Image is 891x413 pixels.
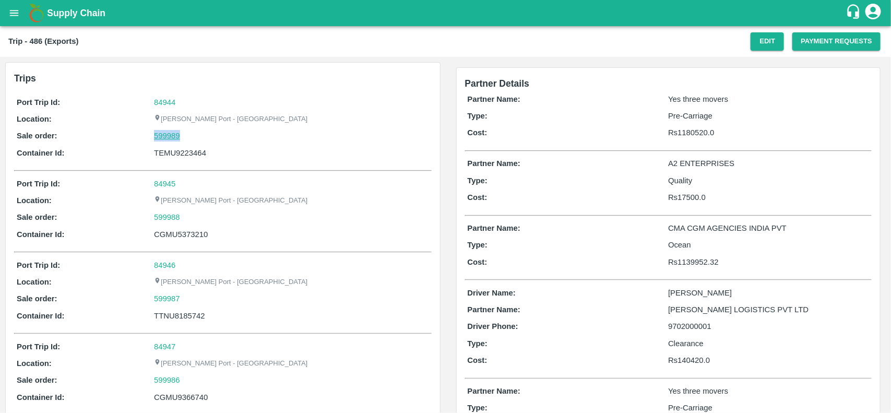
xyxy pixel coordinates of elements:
p: CMA CGM AGENCIES INDIA PVT [668,222,869,234]
div: customer-support [846,4,864,22]
b: Trip - 486 (Exports) [8,37,78,45]
b: Sale order: [17,132,57,140]
a: 599986 [154,374,180,386]
a: 84944 [154,98,175,107]
a: 84945 [154,180,175,188]
p: Rs 17500.0 [668,192,869,203]
b: Partner Name: [468,224,520,232]
p: [PERSON_NAME] Port - [GEOGRAPHIC_DATA] [154,114,307,124]
button: Edit [751,32,784,51]
b: Container Id: [17,393,65,402]
b: Container Id: [17,312,65,320]
b: Cost: [468,356,488,364]
div: account of current user [864,2,883,24]
b: Type: [468,404,488,412]
a: 599988 [154,211,180,223]
p: [PERSON_NAME] Port - [GEOGRAPHIC_DATA] [154,196,307,206]
button: open drawer [2,1,26,25]
a: 599987 [154,293,180,304]
p: A2 ENTERPRISES [668,158,869,169]
img: logo [26,3,47,23]
b: Container Id: [17,230,65,239]
div: TTNU8185742 [154,310,429,322]
b: Trips [14,73,36,84]
span: Partner Details [465,78,530,89]
a: Supply Chain [47,6,846,20]
b: Container Id: [17,149,65,157]
b: Cost: [468,193,488,202]
a: 84947 [154,343,175,351]
p: Yes three movers [668,93,869,105]
b: Type: [468,241,488,249]
p: [PERSON_NAME] Port - [GEOGRAPHIC_DATA] [154,277,307,287]
b: Location: [17,196,52,205]
b: Partner Name: [468,305,520,314]
b: Sale order: [17,376,57,384]
b: Port Trip Id: [17,98,60,107]
p: Rs 1139952.32 [668,256,869,268]
b: Sale order: [17,213,57,221]
b: Port Trip Id: [17,180,60,188]
p: Ocean [668,239,869,251]
p: [PERSON_NAME] LOGISTICS PVT LTD [668,304,869,315]
b: Location: [17,278,52,286]
button: Payment Requests [792,32,881,51]
p: 9702000001 [668,321,869,332]
div: TEMU9223464 [154,147,429,159]
b: Partner Name: [468,95,520,103]
p: Pre-Carriage [668,110,869,122]
b: Driver Phone: [468,322,518,331]
b: Port Trip Id: [17,261,60,269]
p: Clearance [668,338,869,349]
b: Cost: [468,128,488,137]
b: Partner Name: [468,387,520,395]
b: Type: [468,112,488,120]
p: [PERSON_NAME] [668,287,869,299]
b: Cost: [468,258,488,266]
b: Partner Name: [468,159,520,168]
b: Supply Chain [47,8,105,18]
div: CGMU5373210 [154,229,429,240]
p: Yes three movers [668,385,869,397]
p: Rs 140420.0 [668,355,869,366]
b: Type: [468,176,488,185]
a: 599989 [154,130,180,141]
p: [PERSON_NAME] Port - [GEOGRAPHIC_DATA] [154,359,307,369]
b: Port Trip Id: [17,343,60,351]
b: Sale order: [17,294,57,303]
p: Quality [668,175,869,186]
div: CGMU9366740 [154,392,429,403]
b: Location: [17,359,52,368]
a: 84946 [154,261,175,269]
b: Type: [468,339,488,348]
b: Driver Name: [468,289,516,297]
b: Location: [17,115,52,123]
p: Rs 1180520.0 [668,127,869,138]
